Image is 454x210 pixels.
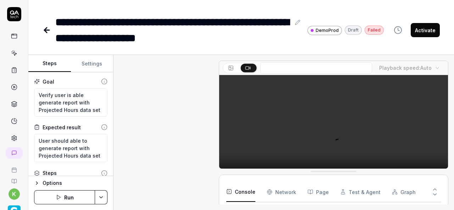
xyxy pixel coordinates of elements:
[389,23,406,37] button: View version history
[43,124,81,131] div: Expected result
[411,23,440,37] button: Activate
[34,179,107,187] button: Options
[226,182,255,202] button: Console
[43,169,57,177] div: Steps
[6,147,23,159] a: New conversation
[43,78,54,85] div: Goal
[308,182,329,202] button: Page
[43,179,107,187] div: Options
[379,64,432,72] div: Playback speed:
[71,55,113,72] button: Settings
[34,190,95,204] button: Run
[3,173,25,184] a: Documentation
[340,182,381,202] button: Test & Agent
[308,25,342,35] a: DemoProd
[392,182,416,202] button: Graph
[267,182,296,202] button: Network
[345,25,362,35] div: Draft
[316,27,339,34] span: DemoProd
[3,161,25,173] a: Book a call with us
[9,188,20,200] button: k
[365,25,384,35] div: Failed
[28,55,71,72] button: Steps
